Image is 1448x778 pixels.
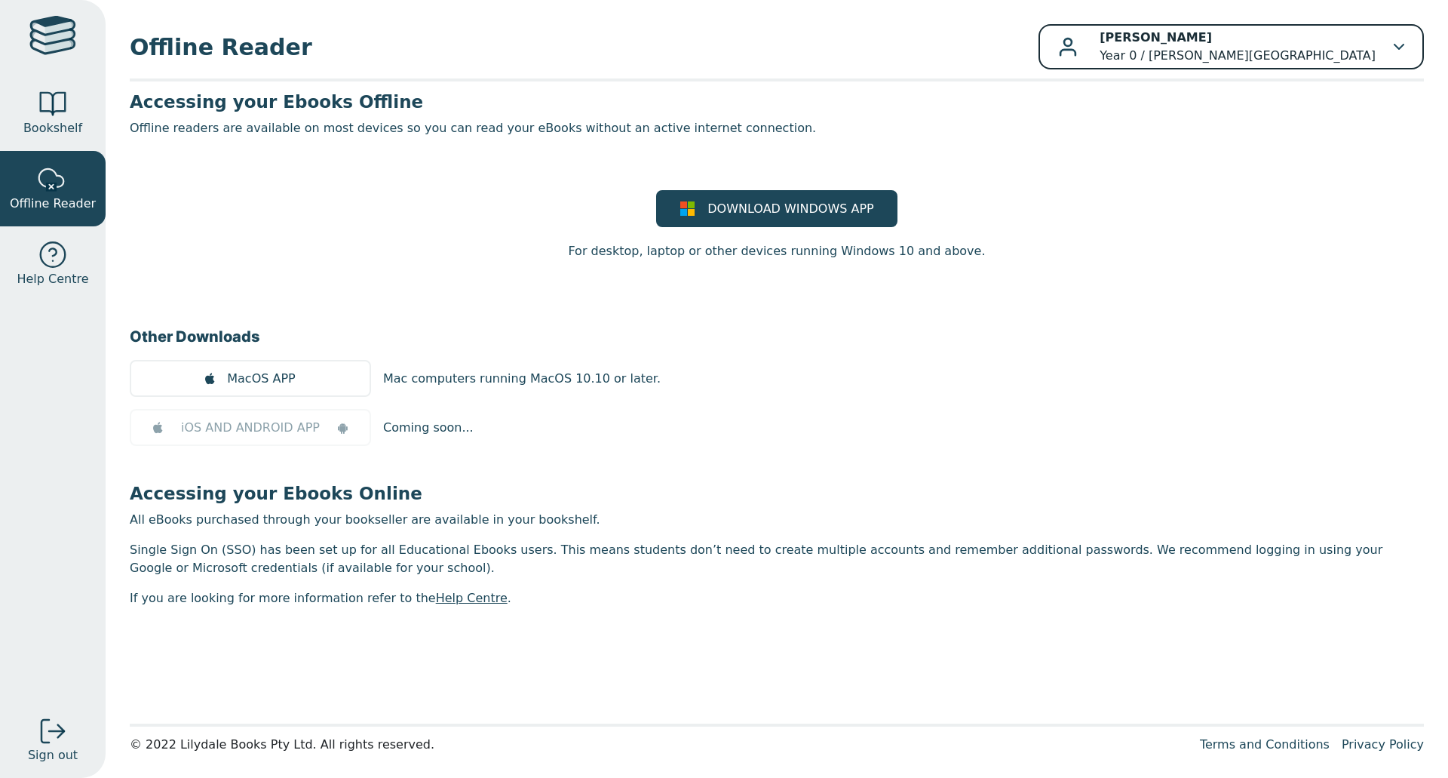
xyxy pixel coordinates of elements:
p: All eBooks purchased through your bookseller are available in your bookshelf. [130,511,1424,529]
a: DOWNLOAD WINDOWS APP [656,190,897,227]
button: [PERSON_NAME]Year 0 / [PERSON_NAME][GEOGRAPHIC_DATA] [1038,24,1424,69]
span: DOWNLOAD WINDOWS APP [707,200,873,218]
span: iOS AND ANDROID APP [181,419,320,437]
div: © 2022 Lilydale Books Pty Ltd. All rights reserved. [130,736,1188,754]
span: MacOS APP [227,370,295,388]
p: For desktop, laptop or other devices running Windows 10 and above. [568,242,985,260]
span: Bookshelf [23,119,82,137]
p: Offline readers are available on most devices so you can read your eBooks without an active inter... [130,119,1424,137]
p: Coming soon... [383,419,474,437]
a: Privacy Policy [1342,737,1424,752]
p: Year 0 / [PERSON_NAME][GEOGRAPHIC_DATA] [1100,29,1376,65]
a: Help Centre [436,591,508,605]
p: Single Sign On (SSO) has been set up for all Educational Ebooks users. This means students don’t ... [130,541,1424,577]
span: Sign out [28,746,78,764]
span: Offline Reader [130,30,1038,64]
h3: Accessing your Ebooks Offline [130,91,1424,113]
span: Help Centre [17,270,88,288]
h3: Other Downloads [130,325,1424,348]
span: Offline Reader [10,195,96,213]
b: [PERSON_NAME] [1100,30,1212,45]
p: Mac computers running MacOS 10.10 or later. [383,370,661,388]
a: MacOS APP [130,360,371,397]
a: Terms and Conditions [1200,737,1330,752]
h3: Accessing your Ebooks Online [130,482,1424,505]
p: If you are looking for more information refer to the . [130,589,1424,607]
